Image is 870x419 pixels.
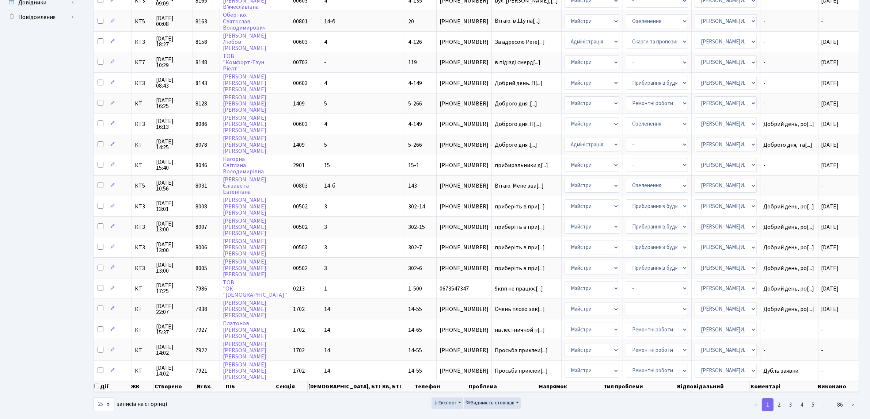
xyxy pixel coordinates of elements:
span: 00502 [293,203,308,211]
span: 3 [324,243,327,251]
a: 86 [833,398,847,411]
span: 3 [324,203,327,211]
span: [DATE] [821,79,839,87]
span: [DATE] 13:01 [156,200,190,212]
span: Очень плохо зак[...] [495,305,545,313]
span: КТ [135,306,150,312]
span: Вітаю. Мене зва[...] [495,182,544,190]
span: 00603 [293,79,308,87]
a: 4 [796,398,808,411]
span: [DATE] [821,223,839,231]
span: [DATE] [821,141,839,149]
span: Добрий день, ро[...] [763,223,814,231]
span: 00502 [293,264,308,272]
span: КТ5 [135,19,150,24]
span: КТ [135,368,150,374]
th: ЖК [130,381,154,392]
span: [PHONE_NUMBER] [440,265,489,271]
span: 0673547347 [440,286,489,292]
span: 302-15 [408,223,425,231]
span: 14-65 [408,326,422,334]
span: [DATE] 14:02 [156,344,190,356]
a: [PERSON_NAME][PERSON_NAME][PERSON_NAME] [223,340,266,361]
span: 14 [324,305,330,313]
span: - [821,367,824,375]
span: [DATE] [821,120,839,128]
span: Добрий день. П[...] [495,79,543,87]
span: 4 [324,120,327,128]
span: 14-б [324,18,335,26]
span: 00603 [293,120,308,128]
span: - [763,162,815,168]
span: Експорт [433,399,457,407]
span: [DATE] 10:29 [156,57,190,68]
span: 1702 [293,346,305,354]
span: 00703 [293,58,308,66]
span: [DATE] 18:27 [156,36,190,47]
span: - [821,18,824,26]
span: За адресою Реге[...] [495,38,545,46]
span: 1 [324,285,327,293]
span: 14-б [324,182,335,190]
span: 1409 [293,100,305,108]
span: [PHONE_NUMBER] [440,39,489,45]
span: 1702 [293,326,305,334]
span: КТ [135,327,150,333]
span: [PHONE_NUMBER] [440,142,489,148]
span: [PHONE_NUMBER] [440,368,489,374]
span: 1-500 [408,285,422,293]
th: Тип проблеми [603,381,676,392]
span: Добрий день, ро[...] [763,305,814,313]
span: 14 [324,367,330,375]
a: [PERSON_NAME]ЄлізаветаЕвгеніївна [223,176,266,196]
th: Секція [275,381,308,392]
span: [PHONE_NUMBER] [440,59,489,65]
span: приберіть в при[...] [495,203,545,211]
span: КТ3 [135,204,150,209]
span: [DATE] 16:25 [156,97,190,109]
span: [DATE] 22:07 [156,303,190,315]
th: Напрямок [538,381,603,392]
span: 8086 [196,120,208,128]
span: 5 [324,141,327,149]
span: 4-126 [408,38,422,46]
span: КТ5 [135,183,150,189]
span: 7927 [196,326,208,334]
span: 7938 [196,305,208,313]
label: записів на сторінці [93,397,167,411]
span: 8046 [196,161,208,169]
span: - [763,347,815,353]
span: 14-55 [408,367,422,375]
span: [DATE] [821,161,839,169]
span: приберіть в при[...] [495,264,545,272]
span: в підізді смерд[...] [495,58,540,66]
span: КТ3 [135,245,150,250]
span: Добрий день, ро[...] [763,120,814,128]
span: 119 [408,58,417,66]
select: записів на сторінці [93,397,114,411]
span: 20 [408,18,414,26]
span: - [324,58,326,66]
th: Проблема [468,381,538,392]
span: 302-7 [408,243,422,251]
th: № вх. [196,381,225,392]
span: 0213 [293,285,305,293]
span: [PHONE_NUMBER] [440,204,489,209]
span: - [821,346,824,354]
span: 00801 [293,18,308,26]
th: Створено [154,381,196,392]
span: 8008 [196,203,208,211]
span: [DATE] 10:56 [156,180,190,192]
span: [DATE] 15:40 [156,159,190,171]
th: Телефон [414,381,468,392]
span: прибиральники д[...] [495,161,548,169]
span: 5 [324,100,327,108]
span: - [763,80,815,86]
span: - [763,101,815,107]
span: Просьба приклеи[...] [495,367,548,375]
span: КТ [135,347,150,353]
a: ТОВ"Комфорт-ТаунРіелт" [223,52,264,73]
a: [PERSON_NAME][PERSON_NAME][PERSON_NAME] [223,299,266,319]
span: Вітаю. в 11у па[...] [495,17,540,25]
span: 3 [324,264,327,272]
